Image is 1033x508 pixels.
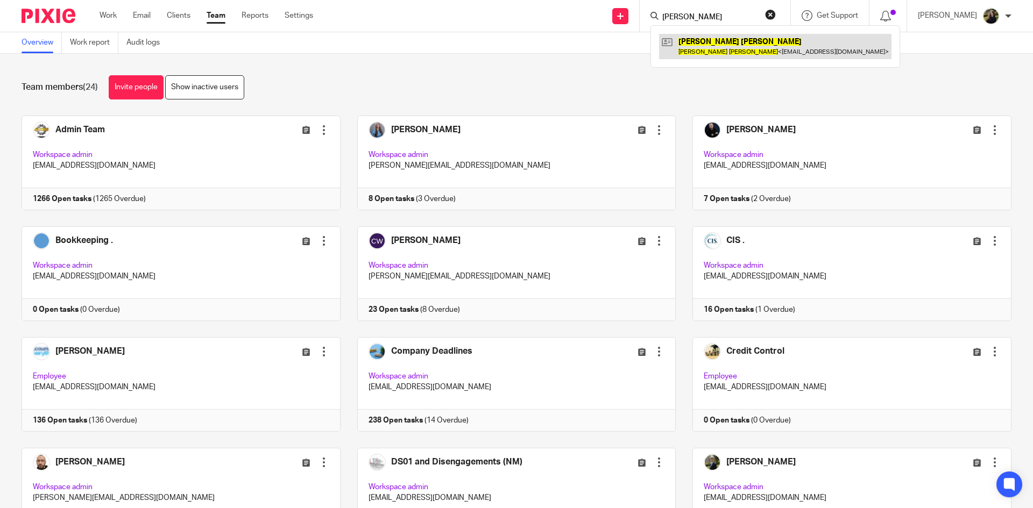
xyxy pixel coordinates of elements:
[126,32,168,53] a: Audit logs
[207,10,225,21] a: Team
[109,75,164,99] a: Invite people
[817,12,858,19] span: Get Support
[982,8,1000,25] img: ACCOUNTING4EVERYTHING-13.jpg
[242,10,268,21] a: Reports
[22,9,75,23] img: Pixie
[285,10,313,21] a: Settings
[661,13,758,23] input: Search
[22,82,98,93] h1: Team members
[765,9,776,20] button: Clear
[165,75,244,99] a: Show inactive users
[167,10,190,21] a: Clients
[100,10,117,21] a: Work
[918,10,977,21] p: [PERSON_NAME]
[22,32,62,53] a: Overview
[70,32,118,53] a: Work report
[133,10,151,21] a: Email
[83,83,98,91] span: (24)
